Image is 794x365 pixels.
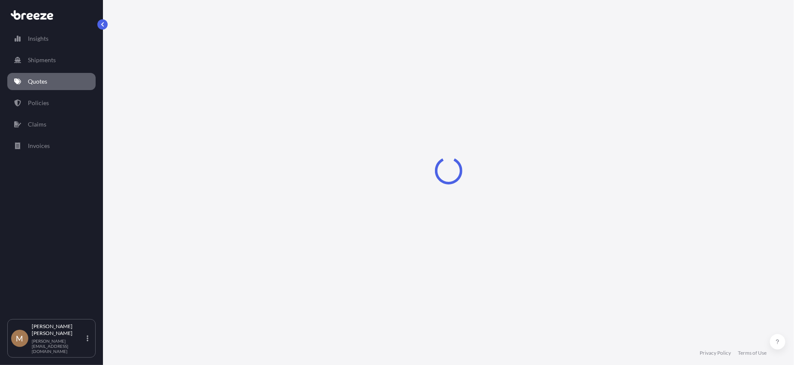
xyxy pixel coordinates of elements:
p: Quotes [28,77,47,86]
a: Shipments [7,51,96,69]
a: Policies [7,94,96,112]
span: M [16,334,24,343]
p: Invoices [28,142,50,150]
p: Shipments [28,56,56,64]
a: Claims [7,116,96,133]
p: Insights [28,34,48,43]
a: Insights [7,30,96,47]
p: [PERSON_NAME] [PERSON_NAME] [32,323,85,337]
a: Invoices [7,137,96,154]
a: Quotes [7,73,96,90]
p: Claims [28,120,46,129]
a: Privacy Policy [700,350,731,356]
p: Policies [28,99,49,107]
p: [PERSON_NAME][EMAIL_ADDRESS][DOMAIN_NAME] [32,338,85,354]
a: Terms of Use [738,350,767,356]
